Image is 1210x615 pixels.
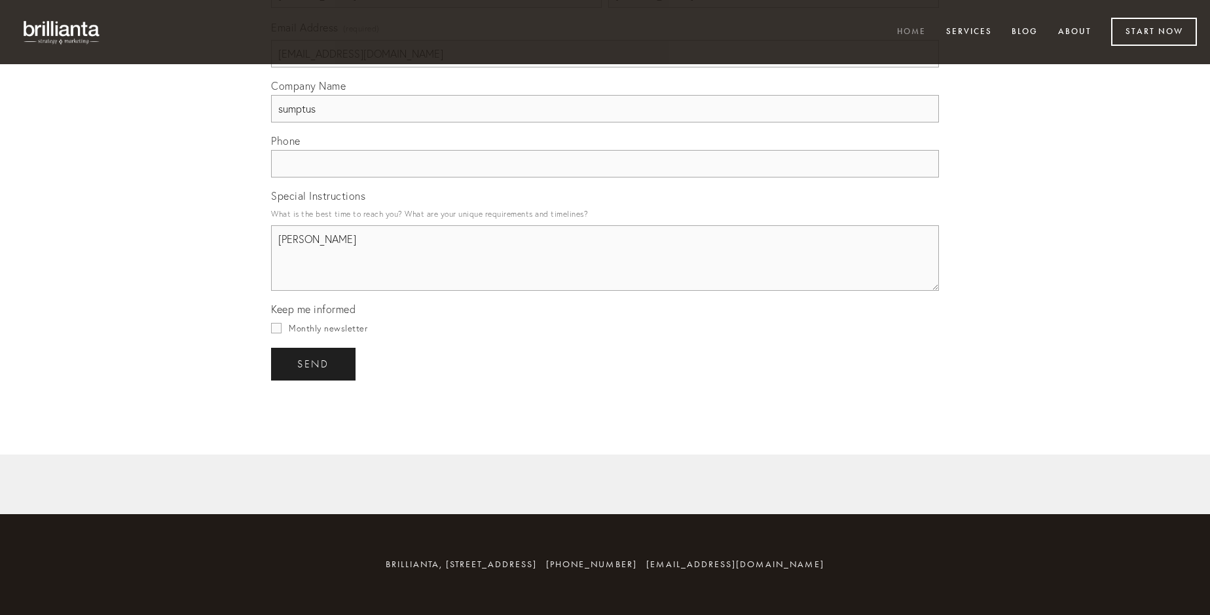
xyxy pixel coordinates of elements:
span: Phone [271,134,301,147]
a: Services [938,22,1000,43]
span: [PHONE_NUMBER] [546,559,637,570]
span: Monthly newsletter [289,323,367,333]
span: brillianta, [STREET_ADDRESS] [386,559,537,570]
a: Start Now [1111,18,1197,46]
span: Company Name [271,79,346,92]
a: Blog [1003,22,1046,43]
a: Home [889,22,934,43]
span: send [297,358,329,370]
textarea: [PERSON_NAME] [271,225,939,291]
span: Special Instructions [271,189,365,202]
input: Monthly newsletter [271,323,282,333]
a: About [1050,22,1100,43]
img: brillianta - research, strategy, marketing [13,13,111,51]
a: [EMAIL_ADDRESS][DOMAIN_NAME] [646,559,824,570]
button: sendsend [271,348,356,381]
span: Keep me informed [271,303,356,316]
p: What is the best time to reach you? What are your unique requirements and timelines? [271,205,939,223]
